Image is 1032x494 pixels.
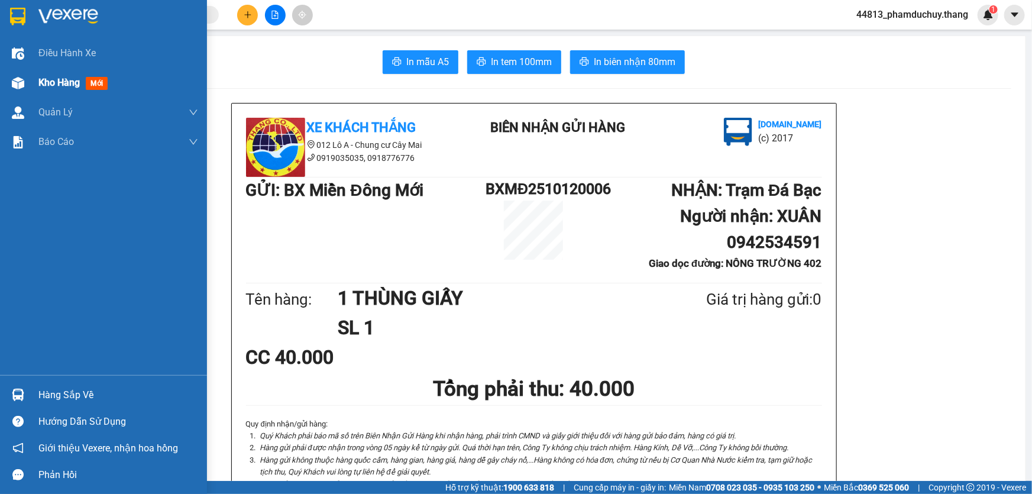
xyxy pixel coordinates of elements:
div: CC 40.000 [246,343,436,372]
button: printerIn biên nhận 80mm [570,50,685,74]
div: Giá trị hàng gửi: 0 [649,288,821,312]
strong: 0708 023 035 - 0935 103 250 [706,483,814,492]
img: logo.jpg [246,118,305,177]
span: aim [298,11,306,19]
span: Miền Nam [669,481,814,494]
img: icon-new-feature [983,9,994,20]
span: printer [580,57,589,68]
span: In biên nhận 80mm [594,54,675,69]
li: 0919035035, 0918776776 [246,151,459,164]
li: 012 Lô A - Chung cư Cây Mai [246,138,459,151]
span: copyright [966,483,975,492]
button: printerIn mẫu A5 [383,50,458,74]
li: (c) 2017 [758,131,821,146]
span: | [918,481,920,494]
h1: SL 1 [338,313,649,343]
i: Hàng gửi không thuộc hàng quốc cấm, hàng gian, hàng giả, hàng dễ gây cháy nổ,...Hàng không có hóa... [260,456,813,476]
span: Báo cáo [38,134,74,149]
li: VP Trạm Đá Bạc [82,50,157,63]
b: [DOMAIN_NAME] [758,120,821,129]
b: GỬI : BX Miền Đông Mới [246,180,423,200]
b: NHẬN : Trạm Đá Bạc [671,180,821,200]
b: Xe Khách THẮNG [307,120,416,135]
sup: 1 [989,5,998,14]
span: environment [307,140,315,148]
span: message [12,469,24,480]
img: logo.jpg [6,6,47,47]
button: file-add [265,5,286,25]
button: aim [292,5,313,25]
button: plus [237,5,258,25]
div: Phản hồi [38,466,198,484]
span: down [189,137,198,147]
li: Xe Khách THẮNG [6,6,172,28]
img: logo-vxr [10,8,25,25]
strong: 1900 633 818 [503,483,554,492]
span: printer [392,57,402,68]
div: Hướng dẫn sử dụng [38,413,198,431]
span: | [563,481,565,494]
span: Giới thiệu Vexere, nhận hoa hồng [38,441,178,456]
strong: 0369 525 060 [858,483,909,492]
span: phone [307,153,315,162]
img: warehouse-icon [12,106,24,119]
i: Hàng gửi có giá trị cao [PERSON_NAME] phải khai báo để được gửi theo phương thức đảm bảo giá trị. [260,480,596,489]
b: Giao dọc đường: NÔNG TRƯỜNG 402 [649,257,821,269]
span: file-add [271,11,279,19]
span: mới [86,77,108,90]
img: warehouse-icon [12,47,24,60]
li: VP BX Miền Đông Mới [6,50,82,76]
span: In mẫu A5 [406,54,449,69]
span: Miền Bắc [824,481,909,494]
b: Người nhận : XUÂN 0942534591 [680,206,821,252]
h1: Tổng phải thu: 40.000 [246,373,822,405]
span: 1 [991,5,995,14]
span: 44813_phamduchuy.thang [847,7,978,22]
h1: 1 THÙNG GIẤY [338,283,649,313]
b: BIÊN NHẬN GỬI HÀNG [490,120,625,135]
div: Hàng sắp về [38,386,198,404]
button: printerIn tem 100mm [467,50,561,74]
button: caret-down [1004,5,1025,25]
span: notification [12,443,24,454]
i: Hàng gửi phải được nhận trong vòng 05 ngày kể từ ngày gửi. Quá thời hạn trên, Công Ty không chịu ... [260,443,789,452]
img: warehouse-icon [12,389,24,401]
span: question-circle [12,416,24,427]
img: warehouse-icon [12,77,24,89]
span: Quản Lý [38,105,73,120]
span: Kho hàng [38,77,80,88]
span: down [189,108,198,117]
span: In tem 100mm [491,54,552,69]
span: printer [477,57,486,68]
img: solution-icon [12,136,24,148]
span: Điều hành xe [38,46,96,60]
span: plus [244,11,252,19]
span: ⚪️ [817,485,821,490]
h1: BXMĐ2510120006 [486,177,581,201]
i: Quý Khách phải báo mã số trên Biên Nhận Gửi Hàng khi nhận hàng, phải trình CMND và giấy giới thiệ... [260,431,736,440]
div: Tên hàng: [246,288,338,312]
span: Hỗ trợ kỹ thuật: [445,481,554,494]
div: BIÊN NHẬN GỬI HÀNG [6,80,172,103]
span: Cung cấp máy in - giấy in: [574,481,666,494]
span: caret-down [1010,9,1020,20]
img: logo.jpg [724,118,752,146]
